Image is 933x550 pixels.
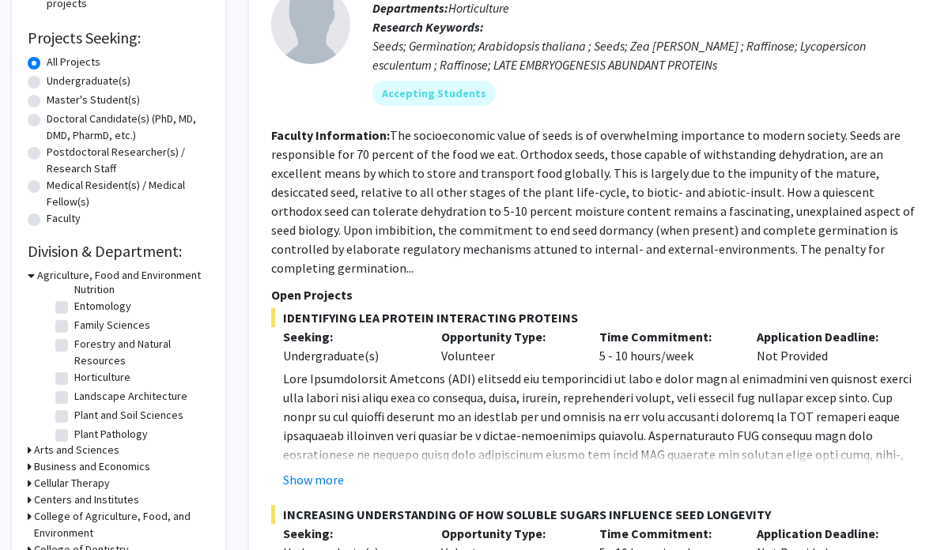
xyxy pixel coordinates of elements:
[47,178,210,211] label: Medical Resident(s) / Medical Fellow(s)
[441,525,576,544] p: Opportunity Type:
[47,111,210,145] label: Doctoral Candidate(s) (PhD, MD, DMD, PharmD, etc.)
[37,268,201,284] h3: Agriculture, Food and Environment
[283,347,417,366] div: Undergraduate(s)
[34,459,150,476] h3: Business and Economics
[372,20,484,36] b: Research Keywords:
[34,492,139,509] h3: Centers and Institutes
[47,211,81,228] label: Faculty
[599,328,734,347] p: Time Commitment:
[28,29,210,48] h2: Projects Seeking:
[34,509,210,542] h3: College of Agriculture, Food, and Environment
[47,73,130,90] label: Undergraduate(s)
[271,286,915,305] p: Open Projects
[74,299,131,315] label: Entomology
[429,328,587,366] div: Volunteer
[271,309,915,328] span: IDENTIFYING LEA PROTEIN INTERACTING PROTEINS
[283,525,417,544] p: Seeking:
[745,328,903,366] div: Not Provided
[34,476,110,492] h3: Cellular Therapy
[372,81,496,107] mat-chip: Accepting Students
[47,145,210,178] label: Postdoctoral Researcher(s) / Research Staff
[47,92,140,109] label: Master's Student(s)
[448,1,509,17] span: Horticulture
[28,243,210,262] h2: Division & Department:
[757,328,891,347] p: Application Deadline:
[74,427,148,443] label: Plant Pathology
[12,479,67,538] iframe: Chat
[74,370,130,386] label: Horticulture
[283,328,417,347] p: Seeking:
[441,328,576,347] p: Opportunity Type:
[271,506,915,525] span: INCREASING UNDERSTANDING OF HOW SOLUBLE SUGARS INFLUENCE SEED LONGEVITY
[372,1,448,17] b: Departments:
[587,328,746,366] div: 5 - 10 hours/week
[283,471,344,490] button: Show more
[34,443,119,459] h3: Arts and Sciences
[74,318,150,334] label: Family Sciences
[47,55,100,71] label: All Projects
[74,389,187,405] label: Landscape Architecture
[271,128,915,277] fg-read-more: The socioeconomic value of seeds is of overwhelming importance to modern society. Seeds are respo...
[599,525,734,544] p: Time Commitment:
[757,525,891,544] p: Application Deadline:
[74,337,206,370] label: Forestry and Natural Resources
[74,408,183,424] label: Plant and Soil Sciences
[271,128,390,144] b: Faculty Information:
[372,37,915,75] div: Seeds; Germination; Arabidopsis thaliana ; Seeds; Zea [PERSON_NAME] ; Raffinose; Lycopersicon esc...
